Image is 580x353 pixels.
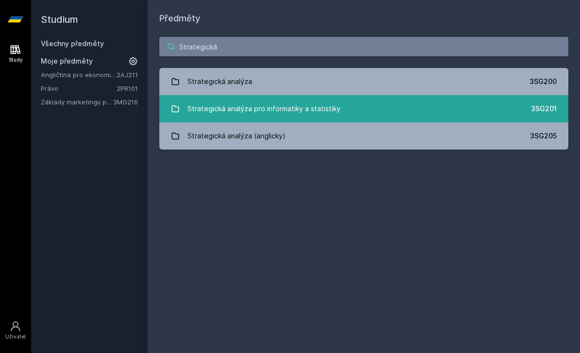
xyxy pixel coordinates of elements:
[117,71,138,79] a: 2AJ211
[159,95,568,122] a: Strategická analýza pro informatiky a statistiky 3SG201
[159,122,568,150] a: Strategická analýza (anglicky) 3SG205
[41,39,104,48] a: Všechny předměty
[530,131,557,141] div: 3SG205
[531,104,557,114] div: 3SG201
[41,70,117,80] a: Angličtina pro ekonomická studia 1 (B2/C1)
[2,316,29,345] a: Uživatel
[2,39,29,68] a: Study
[117,84,138,92] a: 2PR101
[188,72,252,91] div: Strategická analýza
[159,68,568,95] a: Strategická analýza 3SG200
[188,126,286,146] div: Strategická analýza (anglicky)
[5,333,26,340] div: Uživatel
[9,56,23,64] div: Study
[113,98,138,106] a: 3MG216
[159,37,568,56] input: Název nebo ident předmětu…
[188,99,341,118] div: Strategická analýza pro informatiky a statistiky
[41,84,117,93] a: Právo
[41,97,113,107] a: Základy marketingu pro informatiky a statistiky
[41,56,93,66] span: Moje předměty
[159,12,568,25] h1: Předměty
[529,77,557,86] div: 3SG200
